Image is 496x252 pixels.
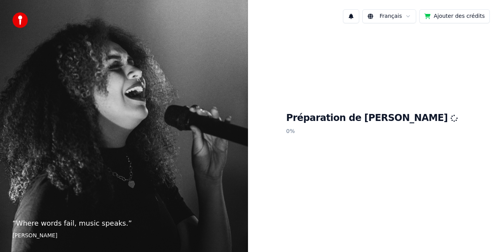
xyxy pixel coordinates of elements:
[286,124,458,138] p: 0 %
[286,112,458,124] h1: Préparation de [PERSON_NAME]
[419,9,490,23] button: Ajouter des crédits
[12,232,236,240] footer: [PERSON_NAME]
[12,12,28,28] img: youka
[12,218,236,229] p: “ Where words fail, music speaks. ”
